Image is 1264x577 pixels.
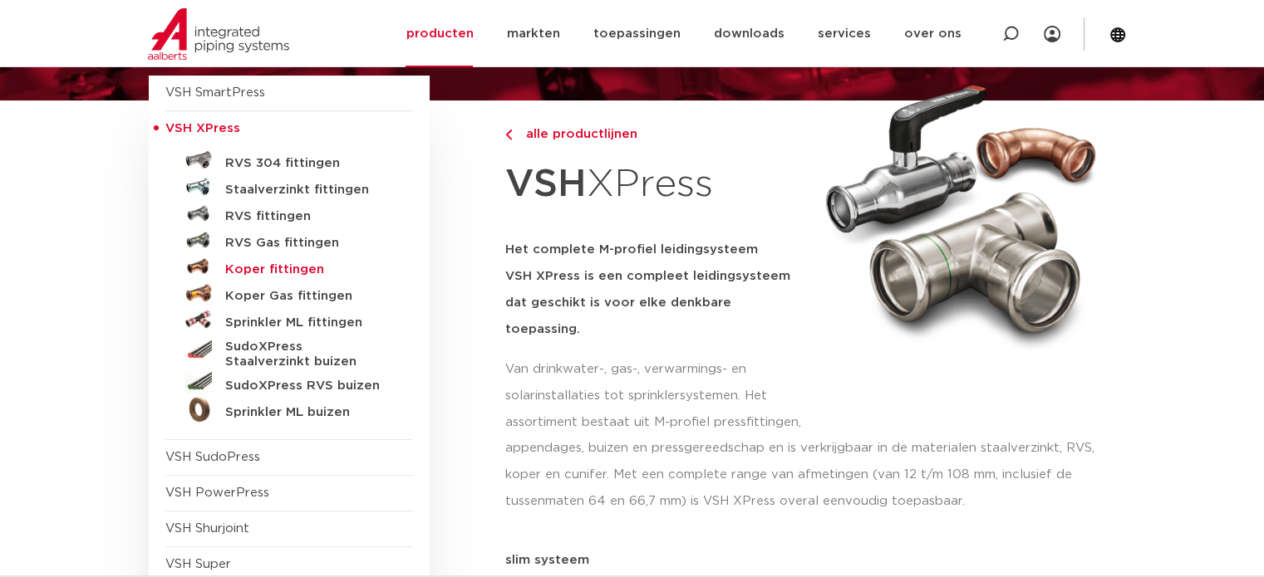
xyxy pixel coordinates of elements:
[225,156,390,171] h5: RVS 304 fittingen
[505,356,806,436] p: Van drinkwater-, gas-, verwarmings- en solarinstallaties tot sprinklersystemen. Het assortiment b...
[225,315,390,330] h5: Sprinkler ML fittingen
[225,262,390,277] h5: Koper fittingen
[225,209,390,224] h5: RVS fittingen
[225,379,390,394] h5: SudoXPress RVS buizen
[165,227,413,253] a: RVS Gas fittingen
[165,200,413,227] a: RVS fittingen
[165,253,413,280] a: Koper fittingen
[165,306,413,333] a: Sprinkler ML fittingen
[505,125,806,144] a: alle productlijnen
[165,558,231,570] a: VSH Super
[165,396,413,423] a: Sprinkler ML buizen
[225,289,390,304] h5: Koper Gas fittingen
[165,369,413,396] a: SudoXPress RVS buizen
[505,554,1116,566] p: slim systeem
[165,451,260,463] a: VSH SudoPress
[165,522,249,535] a: VSH Shurjoint
[505,165,587,203] strong: VSH
[165,174,413,200] a: Staalverzinkt fittingen
[225,405,390,420] h5: Sprinkler ML buizen
[165,280,413,306] a: Koper Gas fittingen
[505,435,1116,515] p: appendages, buizen en pressgereedschap en is verkrijgbaar in de materialen staalverzinkt, RVS, ko...
[225,236,390,251] h5: RVS Gas fittingen
[165,147,413,174] a: RVS 304 fittingen
[165,333,413,369] a: SudoXPress Staalverzinkt buizen
[165,122,240,134] span: VSH XPress
[225,340,390,369] h5: SudoXPress Staalverzinkt buizen
[516,128,637,140] span: alle productlijnen
[165,86,265,99] a: VSH SmartPress
[165,487,269,499] a: VSH PowerPress
[225,183,390,198] h5: Staalverzinkt fittingen
[505,130,512,140] img: chevron-right.svg
[505,237,806,343] h5: Het complete M-profiel leidingsysteem VSH XPress is een compleet leidingsysteem dat geschikt is v...
[505,153,806,217] h1: XPress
